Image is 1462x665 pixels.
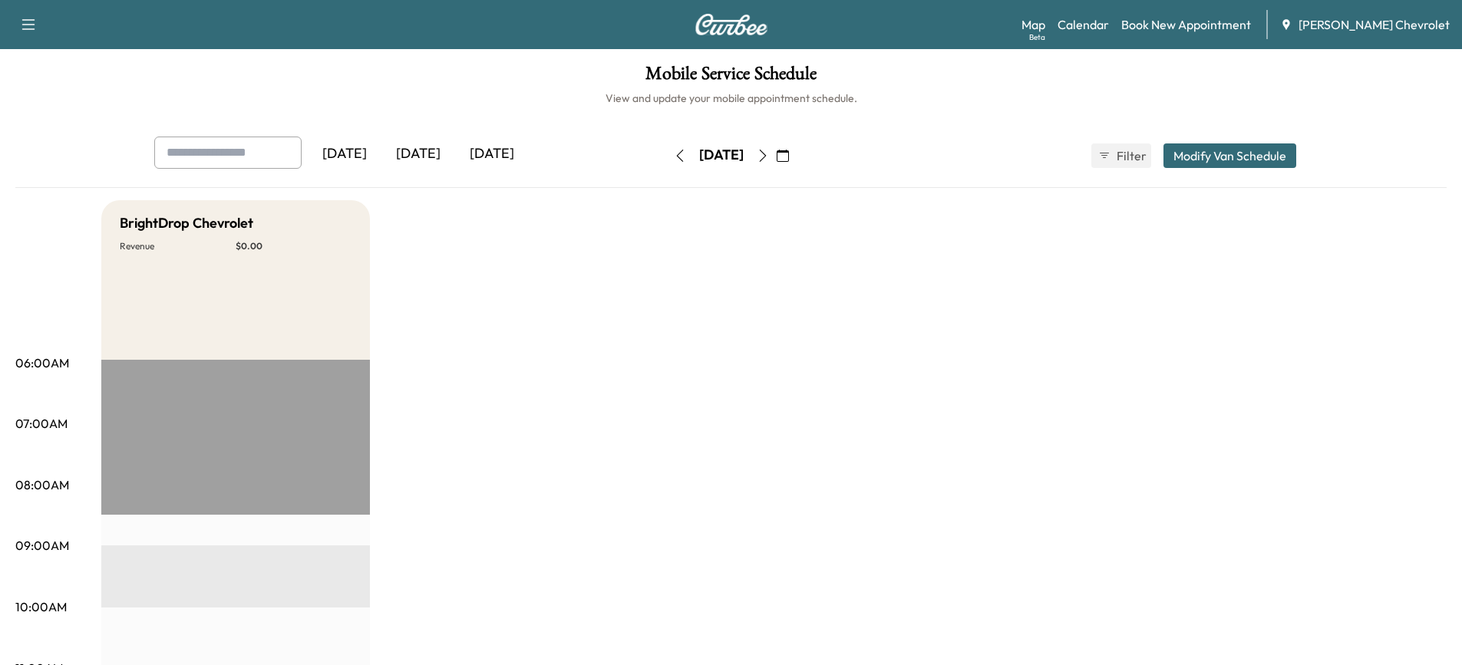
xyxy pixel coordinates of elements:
[15,64,1447,91] h1: Mobile Service Schedule
[15,354,69,372] p: 06:00AM
[120,212,253,234] h5: BrightDrop Chevrolet
[1163,143,1296,168] button: Modify Van Schedule
[15,91,1447,106] h6: View and update your mobile appointment schedule.
[15,476,69,494] p: 08:00AM
[1299,15,1450,34] span: [PERSON_NAME] Chevrolet
[308,137,381,172] div: [DATE]
[1091,143,1151,168] button: Filter
[15,414,68,433] p: 07:00AM
[381,137,455,172] div: [DATE]
[1029,31,1045,43] div: Beta
[120,240,236,252] p: Revenue
[1021,15,1045,34] a: MapBeta
[15,536,69,555] p: 09:00AM
[236,240,351,252] p: $ 0.00
[695,14,768,35] img: Curbee Logo
[1117,146,1144,165] span: Filter
[15,598,67,616] p: 10:00AM
[455,137,529,172] div: [DATE]
[1121,15,1251,34] a: Book New Appointment
[1058,15,1109,34] a: Calendar
[699,146,744,165] div: [DATE]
